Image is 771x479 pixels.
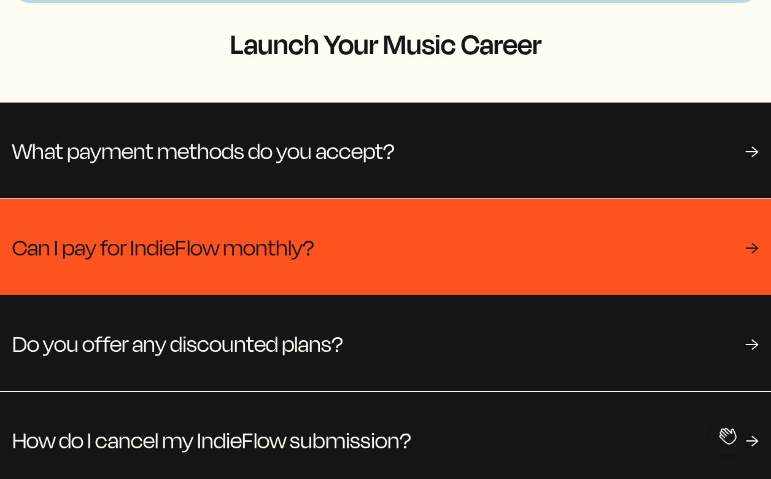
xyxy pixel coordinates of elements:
[12,28,759,58] h1: Launch Your Music Career
[745,332,759,354] div: →
[12,228,314,265] span: Can I pay for IndieFlow monthly?
[710,418,746,454] iframe: Toggle Customer Support
[745,236,759,258] div: →
[12,421,411,458] span: How do I cancel my IndieFlow submission?
[745,139,759,162] div: →
[12,132,395,169] span: What payment methods do you accept?
[745,429,759,451] div: →
[12,325,343,362] span: Do you offer any discounted plans?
